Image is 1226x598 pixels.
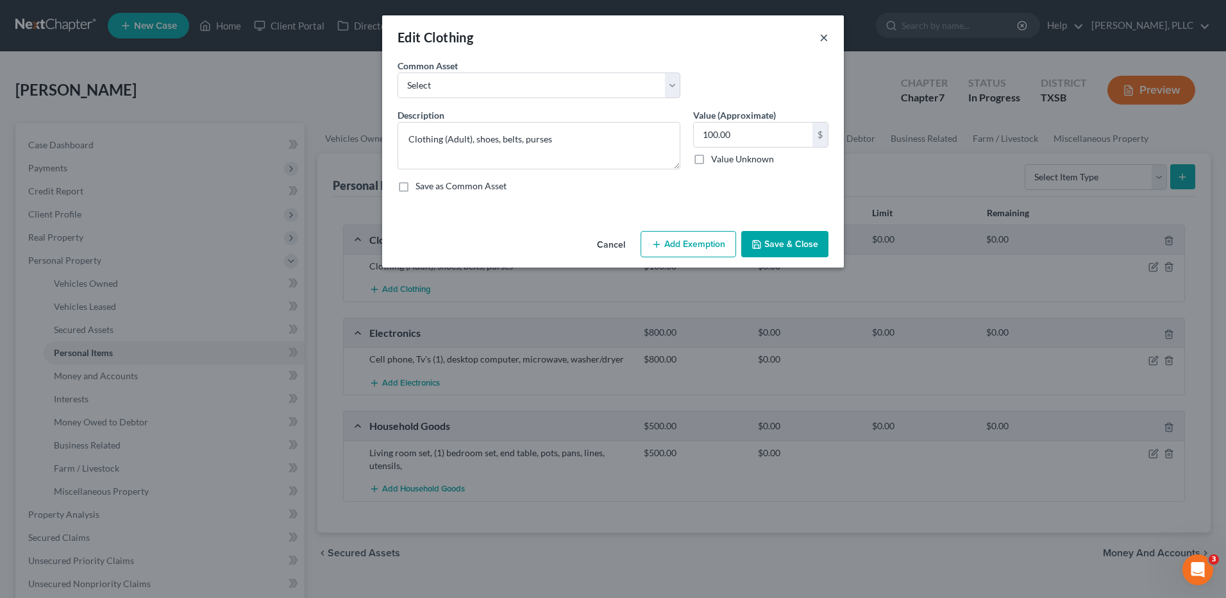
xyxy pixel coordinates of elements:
[711,153,774,166] label: Value Unknown
[694,123,812,147] input: 0.00
[1182,554,1213,585] iframe: Intercom live chat
[641,231,736,258] button: Add Exemption
[416,180,507,192] label: Save as Common Asset
[741,231,828,258] button: Save & Close
[812,123,828,147] div: $
[398,28,473,46] div: Edit Clothing
[398,59,458,73] label: Common Asset
[693,108,776,122] label: Value (Approximate)
[587,232,635,258] button: Cancel
[819,30,828,45] button: ×
[398,110,444,121] span: Description
[1209,554,1219,565] span: 3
